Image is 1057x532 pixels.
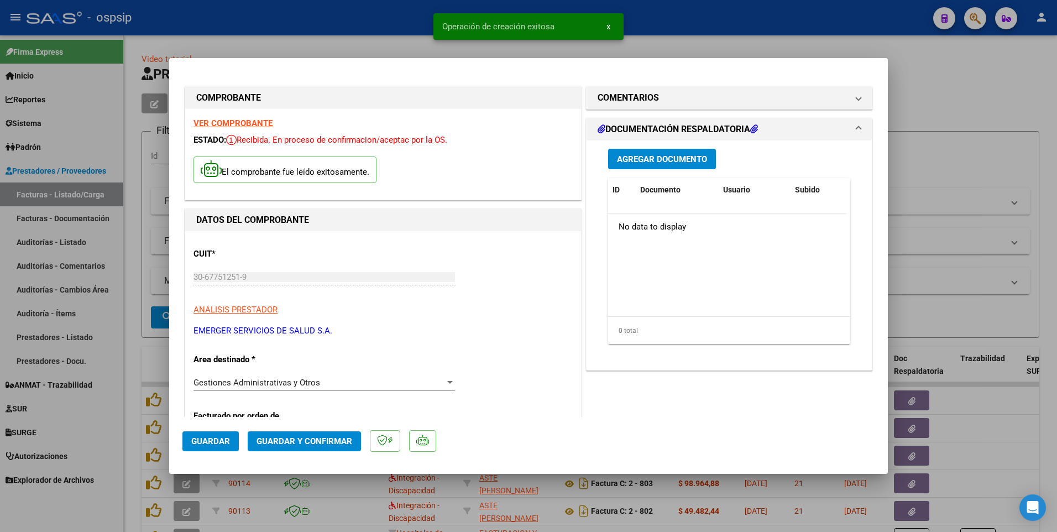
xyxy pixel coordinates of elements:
span: Documento [640,185,681,194]
span: Recibida. En proceso de confirmacion/aceptac por la OS. [226,135,447,145]
p: EMERGER SERVICIOS DE SALUD S.A. [193,325,573,337]
datatable-header-cell: Acción [846,178,901,202]
div: DOCUMENTACIÓN RESPALDATORIA [587,140,872,370]
button: Agregar Documento [608,149,716,169]
button: Guardar [182,431,239,451]
h1: DOCUMENTACIÓN RESPALDATORIA [598,123,758,136]
span: Guardar y Confirmar [257,436,352,446]
datatable-header-cell: Subido [791,178,846,202]
span: Agregar Documento [617,154,707,164]
span: Subido [795,185,820,194]
span: ESTADO: [193,135,226,145]
datatable-header-cell: ID [608,178,636,202]
strong: DATOS DEL COMPROBANTE [196,215,309,225]
p: Facturado por orden de [193,410,307,423]
div: Open Intercom Messenger [1019,494,1046,521]
span: Usuario [723,185,750,194]
datatable-header-cell: Documento [636,178,719,202]
p: El comprobante fue leído exitosamente. [193,157,376,184]
button: x [598,17,619,36]
h1: COMENTARIOS [598,91,659,105]
span: Operación de creación exitosa [442,21,554,32]
datatable-header-cell: Usuario [719,178,791,202]
mat-expansion-panel-header: COMENTARIOS [587,87,872,109]
mat-expansion-panel-header: DOCUMENTACIÓN RESPALDATORIA [587,118,872,140]
div: No data to display [608,213,846,241]
a: VER COMPROBANTE [193,118,273,128]
p: CUIT [193,248,307,260]
strong: COMPROBANTE [196,92,261,103]
span: ID [613,185,620,194]
button: Guardar y Confirmar [248,431,361,451]
span: ANALISIS PRESTADOR [193,305,278,315]
p: Area destinado * [193,353,307,366]
span: Gestiones Administrativas y Otros [193,378,320,388]
div: 0 total [608,317,850,345]
span: Guardar [191,436,230,446]
span: x [606,22,610,32]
